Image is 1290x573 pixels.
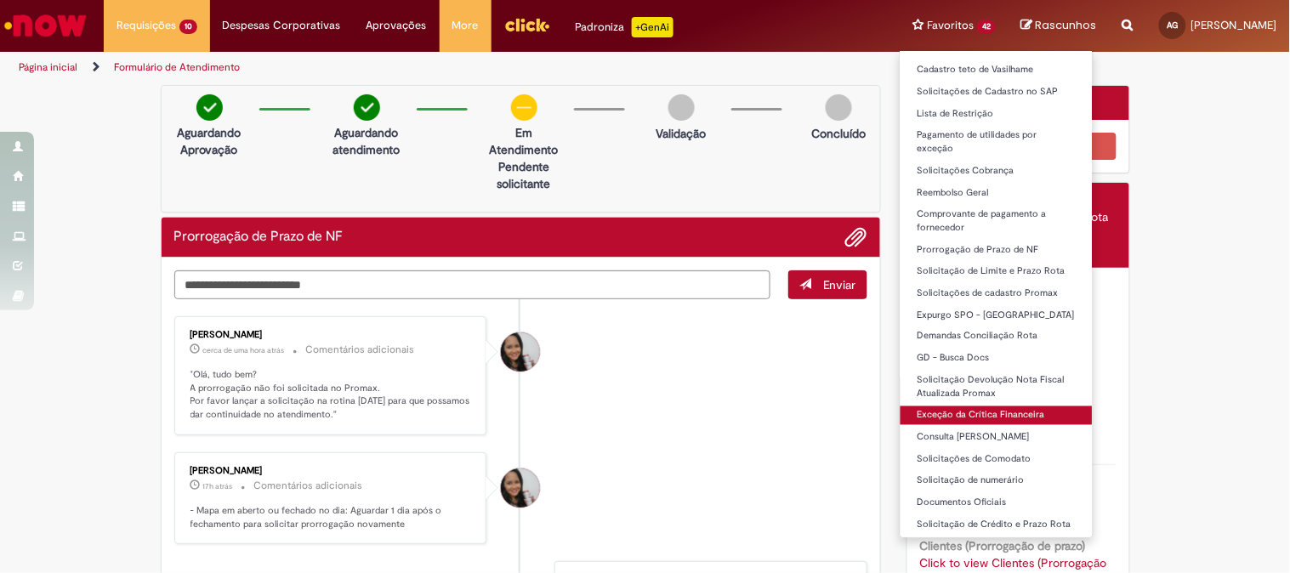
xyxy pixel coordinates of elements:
[483,124,565,158] p: Em Atendimento
[1191,18,1277,32] span: [PERSON_NAME]
[196,94,223,121] img: check-circle-green.png
[901,205,1093,236] a: Comprovante de pagamento a fornecedor
[901,184,1093,202] a: Reembolso Geral
[114,60,240,74] a: Formulário de Atendimento
[190,368,474,422] p: "Olá, tudo bem? A prorrogação não foi solicitada no Promax. Por favor lançar a solicitação na rot...
[511,94,537,121] img: circle-minus.png
[501,468,540,508] div: Valeria Maria Da Conceicao
[811,125,866,142] p: Concluído
[901,349,1093,368] a: GD - Busca Docs
[203,481,233,491] span: 17h atrás
[901,60,1093,79] a: Cadastro teto de Vasilhame
[576,17,673,37] div: Padroniza
[901,472,1093,491] a: Solicitação de numerário
[254,479,363,493] small: Comentários adicionais
[901,516,1093,535] a: Solicitação de Crédito e Prazo Rota
[788,270,867,299] button: Enviar
[901,241,1093,259] a: Prorrogação de Prazo de NF
[901,162,1093,180] a: Solicitações Cobrança
[367,17,427,34] span: Aprovações
[354,94,380,121] img: check-circle-green.png
[452,17,479,34] span: More
[901,406,1093,425] a: Exceção da Crítica Financeira
[977,20,996,34] span: 42
[483,158,565,192] p: Pendente solicitante
[901,306,1093,325] a: Expurgo SPO - [GEOGRAPHIC_DATA]
[901,372,1093,403] a: Solicitação Devolução Nota Fiscal Atualizada Promax
[326,124,408,158] p: Aguardando atendimento
[203,345,285,355] time: 29/08/2025 09:59:16
[501,332,540,372] div: Valeria Maria Da Conceicao
[19,60,77,74] a: Página inicial
[203,481,233,491] time: 28/08/2025 18:04:55
[1021,18,1097,34] a: Rascunhos
[190,504,474,530] p: - Mapa em aberto ou fechado no dia: Aguardar 1 dia após o fechamento para solicitar prorrogação n...
[656,125,707,142] p: Validação
[668,94,695,121] img: img-circle-grey.png
[1168,20,1179,31] span: AG
[168,124,251,158] p: Aguardando Aprovação
[901,327,1093,346] a: Demandas Conciliação Rota
[116,17,176,34] span: Requisições
[2,9,89,43] img: ServiceNow
[223,17,341,34] span: Despesas Corporativas
[174,230,344,245] h2: Prorrogação de Prazo de NF Histórico de tíquete
[901,82,1093,101] a: Solicitações de Cadastro no SAP
[901,451,1093,469] a: Solicitações de Comodato
[901,105,1093,123] a: Lista de Restrição
[203,345,285,355] span: cerca de uma hora atrás
[179,20,197,34] span: 10
[504,12,550,37] img: click_logo_yellow_360x200.png
[823,277,856,292] span: Enviar
[13,52,847,83] ul: Trilhas de página
[306,343,415,357] small: Comentários adicionais
[845,226,867,248] button: Adicionar anexos
[920,538,1086,553] b: Clientes (Prorrogação de prazo)
[174,270,771,299] textarea: Digite sua mensagem aqui...
[632,17,673,37] p: +GenAi
[927,17,974,34] span: Favoritos
[190,330,474,340] div: [PERSON_NAME]
[901,262,1093,281] a: Solicitação de Limite e Prazo Rota
[900,51,1094,538] ul: Favoritos
[190,466,474,476] div: [PERSON_NAME]
[901,126,1093,157] a: Pagamento de utilidades por exceção
[901,494,1093,513] a: Documentos Oficiais
[901,428,1093,447] a: Consulta [PERSON_NAME]
[826,94,852,121] img: img-circle-grey.png
[901,284,1093,303] a: Solicitações de cadastro Promax
[1036,17,1097,33] span: Rascunhos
